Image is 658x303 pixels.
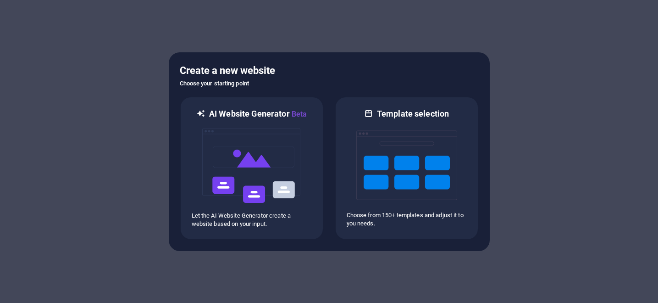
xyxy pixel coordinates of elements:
[209,108,307,120] h6: AI Website Generator
[180,78,479,89] h6: Choose your starting point
[377,108,449,119] h6: Template selection
[180,96,324,240] div: AI Website GeneratorBetaaiLet the AI Website Generator create a website based on your input.
[192,212,312,228] p: Let the AI Website Generator create a website based on your input.
[290,110,307,118] span: Beta
[347,211,467,228] p: Choose from 150+ templates and adjust it to you needs.
[201,120,302,212] img: ai
[335,96,479,240] div: Template selectionChoose from 150+ templates and adjust it to you needs.
[180,63,479,78] h5: Create a new website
